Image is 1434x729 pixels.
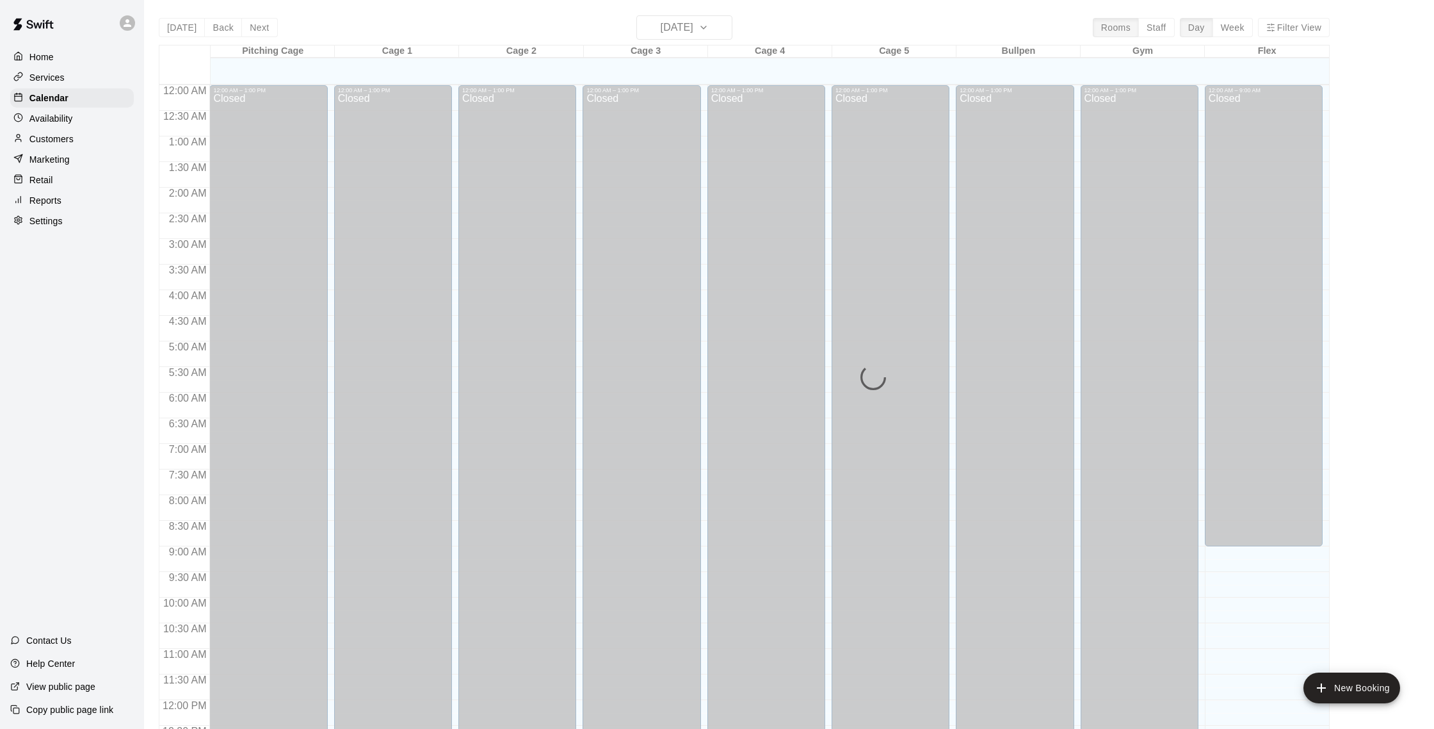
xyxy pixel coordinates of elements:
[166,265,210,275] span: 3:30 AM
[166,367,210,378] span: 5:30 AM
[960,87,1070,94] div: 12:00 AM – 1:00 PM
[160,85,210,96] span: 12:00 AM
[459,45,583,58] div: Cage 2
[1205,85,1323,546] div: 12:00 AM – 9:00 AM: Closed
[10,129,134,149] a: Customers
[26,703,113,716] p: Copy public page link
[29,71,65,84] p: Services
[160,649,210,660] span: 11:00 AM
[586,87,697,94] div: 12:00 AM – 1:00 PM
[166,188,210,199] span: 2:00 AM
[10,211,134,231] a: Settings
[832,45,956,58] div: Cage 5
[166,213,210,224] span: 2:30 AM
[166,546,210,557] span: 9:00 AM
[166,470,210,480] span: 7:30 AM
[708,45,832,58] div: Cage 4
[166,136,210,147] span: 1:00 AM
[26,680,95,693] p: View public page
[711,87,821,94] div: 12:00 AM – 1:00 PM
[10,150,134,169] a: Marketing
[462,87,572,94] div: 12:00 AM – 1:00 PM
[166,418,210,429] span: 6:30 AM
[335,45,459,58] div: Cage 1
[10,191,134,210] a: Reports
[1205,45,1329,58] div: Flex
[29,112,73,125] p: Availability
[166,495,210,506] span: 8:00 AM
[211,45,335,58] div: Pitching Cage
[29,51,54,63] p: Home
[166,444,210,455] span: 7:00 AM
[338,87,448,94] div: 12:00 AM – 1:00 PM
[166,290,210,301] span: 4:00 AM
[160,623,210,634] span: 10:30 AM
[29,215,63,227] p: Settings
[159,700,209,711] span: 12:00 PM
[835,87,946,94] div: 12:00 AM – 1:00 PM
[1084,87,1195,94] div: 12:00 AM – 1:00 PM
[160,111,210,122] span: 12:30 AM
[29,153,70,166] p: Marketing
[10,47,134,67] a: Home
[10,170,134,190] a: Retail
[10,109,134,128] a: Availability
[213,87,323,94] div: 12:00 AM – 1:00 PM
[1209,87,1319,94] div: 12:00 AM – 9:00 AM
[166,572,210,583] span: 9:30 AM
[1209,94,1319,551] div: Closed
[166,341,210,352] span: 5:00 AM
[26,657,75,670] p: Help Center
[166,162,210,173] span: 1:30 AM
[29,133,74,145] p: Customers
[166,239,210,250] span: 3:00 AM
[956,45,1081,58] div: Bullpen
[10,88,134,108] a: Calendar
[1081,45,1205,58] div: Gym
[29,194,61,207] p: Reports
[584,45,708,58] div: Cage 3
[166,393,210,404] span: 6:00 AM
[29,92,68,104] p: Calendar
[26,634,72,647] p: Contact Us
[166,316,210,327] span: 4:30 AM
[10,68,134,87] a: Services
[1303,673,1400,703] button: add
[160,675,210,685] span: 11:30 AM
[160,598,210,609] span: 10:00 AM
[166,521,210,532] span: 8:30 AM
[29,174,53,186] p: Retail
